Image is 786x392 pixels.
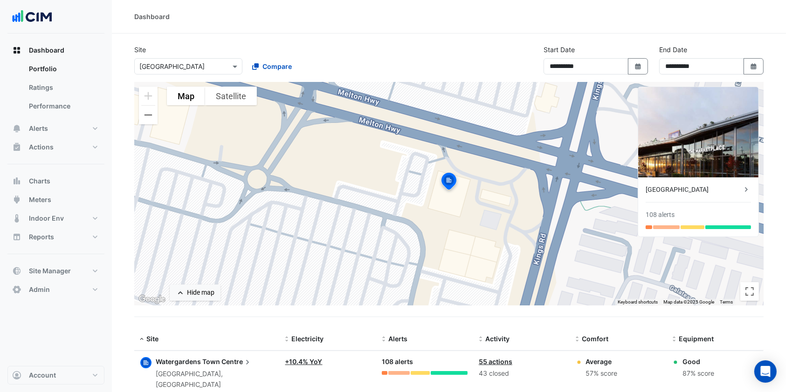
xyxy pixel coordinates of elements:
[439,171,459,194] img: site-pin-selected.svg
[11,7,53,26] img: Company Logo
[29,176,50,186] span: Charts
[7,119,104,138] button: Alerts
[29,214,64,223] span: Indoor Env
[12,176,21,186] app-icon: Charts
[12,214,21,223] app-icon: Indoor Env
[29,46,64,55] span: Dashboard
[139,87,158,105] button: Zoom in
[7,209,104,228] button: Indoor Env
[7,172,104,190] button: Charts
[21,60,104,78] a: Portfolio
[720,299,733,304] a: Terms (opens in new tab)
[137,293,167,305] a: Open this area in Google Maps (opens a new window)
[646,210,675,220] div: 108 alerts
[663,299,714,304] span: Map data ©2025 Google
[7,228,104,246] button: Reports
[7,366,104,385] button: Account
[12,46,21,55] app-icon: Dashboard
[659,45,687,54] label: End Date
[12,266,21,276] app-icon: Site Manager
[544,45,575,54] label: Start Date
[586,357,618,366] div: Average
[29,285,50,294] span: Admin
[479,368,565,379] div: 43 closed
[754,360,777,383] div: Open Intercom Messenger
[7,280,104,299] button: Admin
[29,124,48,133] span: Alerts
[187,288,214,297] div: Hide map
[388,335,407,343] span: Alerts
[638,87,758,177] img: Watergardens Town Centre
[156,369,274,390] div: [GEOGRAPHIC_DATA], [GEOGRAPHIC_DATA]
[285,358,323,365] a: +10.4% YoY
[382,357,468,367] div: 108 alerts
[12,142,21,152] app-icon: Actions
[221,357,252,367] span: Centre
[7,190,104,209] button: Meters
[146,335,159,343] span: Site
[646,185,742,195] div: [GEOGRAPHIC_DATA]
[246,58,298,74] button: Compare
[205,87,257,105] button: Show satellite imagery
[750,62,758,70] fa-icon: Select Date
[21,78,104,97] a: Ratings
[262,61,292,71] span: Compare
[634,62,642,70] fa-icon: Select Date
[29,195,51,204] span: Meters
[12,285,21,294] app-icon: Admin
[29,371,56,380] span: Account
[582,335,609,343] span: Comfort
[12,232,21,242] app-icon: Reports
[479,358,512,365] a: 55 actions
[292,335,324,343] span: Electricity
[679,335,714,343] span: Equipment
[134,12,170,21] div: Dashboard
[29,266,71,276] span: Site Manager
[167,87,205,105] button: Show street map
[683,368,714,379] div: 87% score
[139,106,158,124] button: Zoom out
[586,368,618,379] div: 57% score
[683,357,714,366] div: Good
[137,293,167,305] img: Google
[12,195,21,204] app-icon: Meters
[12,124,21,133] app-icon: Alerts
[7,262,104,280] button: Site Manager
[29,232,54,242] span: Reports
[7,41,104,60] button: Dashboard
[21,97,104,115] a: Performance
[156,358,220,365] span: Watergardens Town
[740,282,759,301] button: Toggle fullscreen view
[29,142,54,152] span: Actions
[485,335,510,343] span: Activity
[170,284,221,301] button: Hide map
[618,299,658,305] button: Keyboard shortcuts
[134,45,146,54] label: Site
[7,60,104,119] div: Dashboard
[7,138,104,156] button: Actions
